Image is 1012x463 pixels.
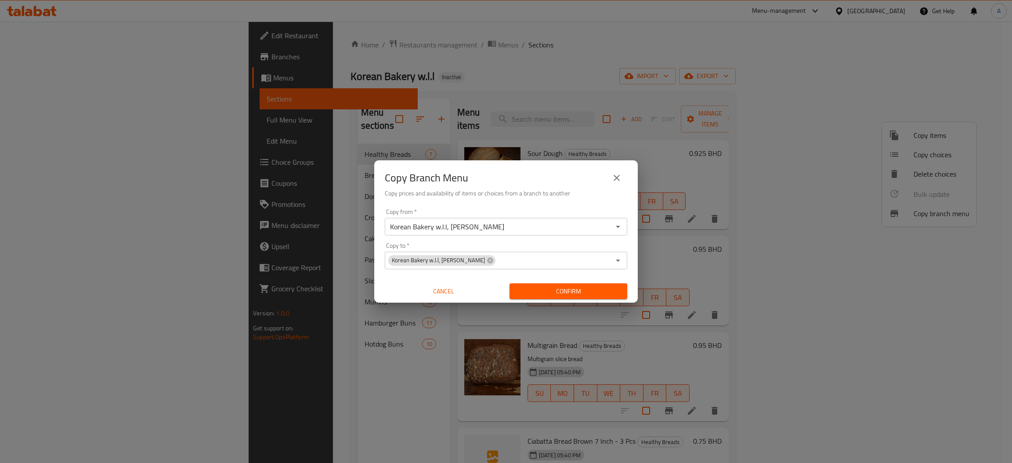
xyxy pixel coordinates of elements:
div: Korean Bakery w.l.l, [PERSON_NAME] [388,255,495,266]
button: close [606,167,627,188]
span: Confirm [517,286,620,297]
span: Cancel [388,286,499,297]
h2: Copy Branch Menu [385,171,468,185]
button: Confirm [510,283,627,300]
h6: Copy prices and availability of items or choices from a branch to another [385,188,627,198]
button: Open [612,254,624,267]
span: Korean Bakery w.l.l, [PERSON_NAME] [388,256,488,264]
button: Open [612,221,624,233]
button: Cancel [385,283,502,300]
